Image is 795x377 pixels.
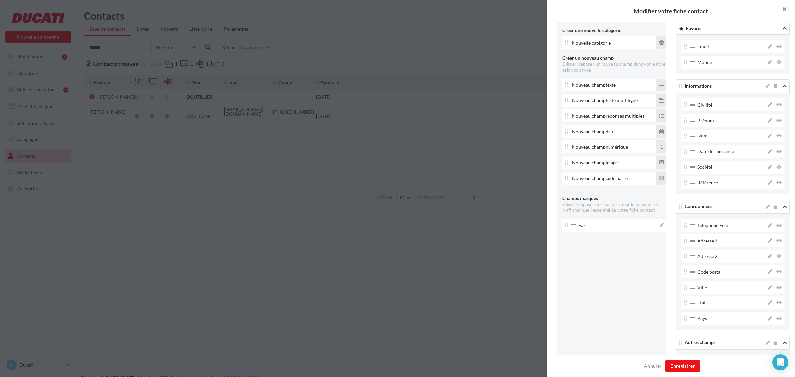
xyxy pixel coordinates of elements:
[697,179,765,186] span: Référence
[685,204,712,209] span: Coordonnées
[697,59,765,66] span: Mobile
[697,117,765,124] span: Prénom
[606,144,628,150] span: Numérique
[772,354,788,370] div: Open Intercom Messenger
[697,299,765,306] span: Etat
[562,27,667,34] div: Créer une nouvelle catégorie
[697,253,765,260] span: Adresse 2
[572,159,618,166] span: Nouveau champ
[686,26,701,31] span: Favoris
[697,238,765,244] span: Adresse 1
[562,202,667,214] div: Glisser-déposer un champ ici pour le masquer et n'afficher que l'essentiel de votre fiche contact
[606,160,618,165] span: Image
[572,97,638,104] span: Nouveau champ
[685,83,712,89] span: Informations
[562,61,667,73] div: Glisser-déposer un nouveau champ dans votre fiche selon son type
[578,222,648,229] span: Fax
[557,8,784,14] h2: Modifier votre fiche contact
[697,284,765,291] span: Ville
[665,360,700,372] button: Enregistrer
[562,195,667,202] div: Champs masqués
[697,315,765,322] span: Pays
[606,82,616,88] span: Texte
[572,128,614,135] span: Nouveau champ
[572,82,616,88] span: Nouveau champ
[685,340,715,345] span: Autres champs
[697,43,765,50] span: Email
[641,362,664,370] button: Annuler
[697,102,765,108] span: Civilité
[572,40,611,46] span: Nouvelle catégorie
[572,175,628,182] span: Nouveau champ
[606,129,614,134] span: Date
[697,133,765,139] span: Nom
[697,148,765,155] span: Date de naissance
[697,269,765,275] span: Code postal
[606,97,638,103] span: Texte multiligne
[572,113,644,119] span: Nouveau champ
[697,164,765,170] span: Société
[697,222,765,229] span: Téléphone Fixe
[606,175,628,181] span: Code barre
[606,113,644,119] span: Réponses multiples
[572,144,628,150] span: Nouveau champ
[660,143,663,150] span: 1
[562,55,667,61] div: Créer un nouveau champ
